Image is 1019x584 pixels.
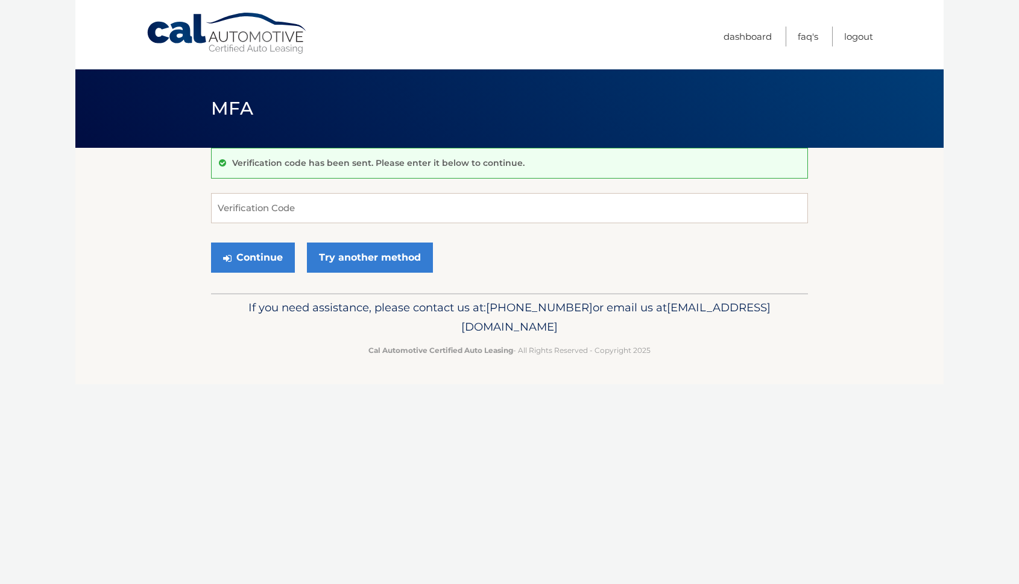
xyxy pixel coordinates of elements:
[844,27,873,46] a: Logout
[211,193,808,223] input: Verification Code
[232,157,525,168] p: Verification code has been sent. Please enter it below to continue.
[486,300,593,314] span: [PHONE_NUMBER]
[368,346,513,355] strong: Cal Automotive Certified Auto Leasing
[211,97,253,119] span: MFA
[146,12,309,55] a: Cal Automotive
[461,300,771,334] span: [EMAIL_ADDRESS][DOMAIN_NAME]
[211,243,295,273] button: Continue
[798,27,818,46] a: FAQ's
[307,243,433,273] a: Try another method
[219,298,800,337] p: If you need assistance, please contact us at: or email us at
[724,27,772,46] a: Dashboard
[219,344,800,357] p: - All Rights Reserved - Copyright 2025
